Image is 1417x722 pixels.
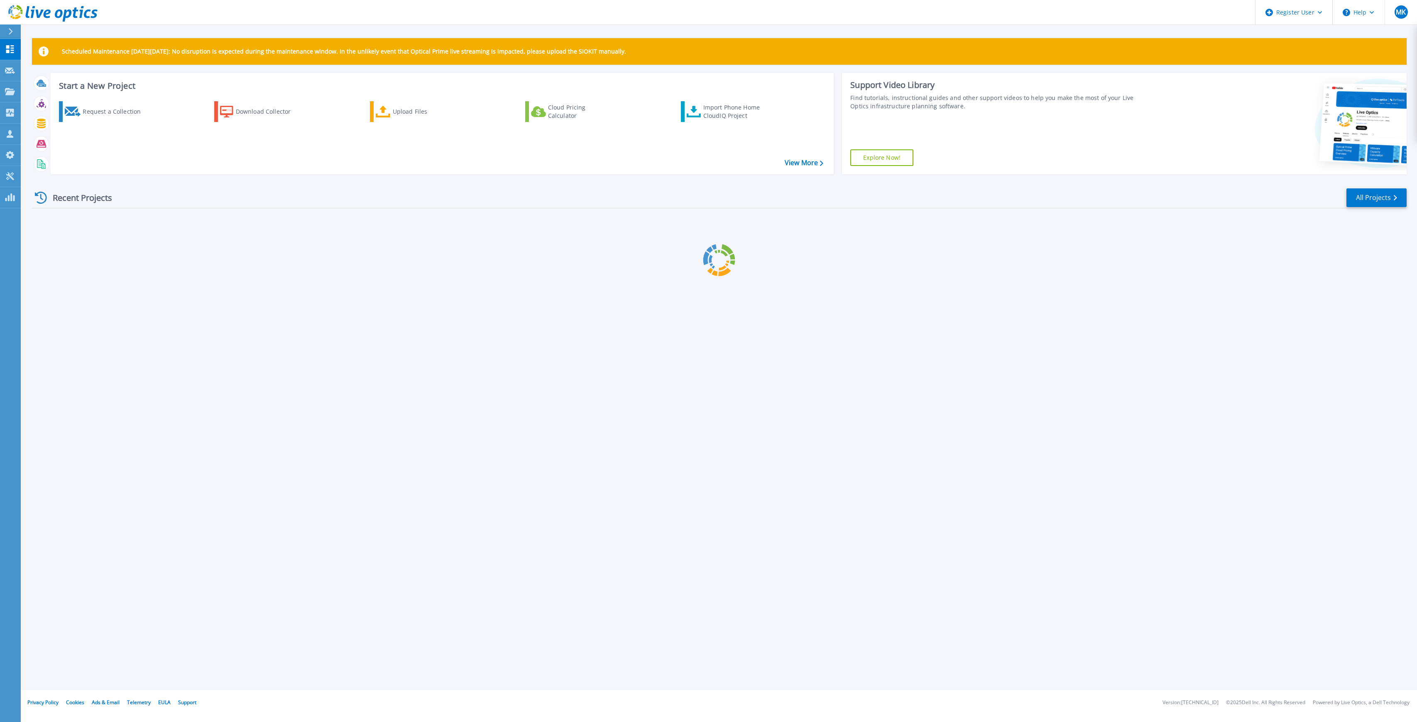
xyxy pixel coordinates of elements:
a: Support [178,699,196,706]
h3: Start a New Project [59,81,823,90]
a: Cloud Pricing Calculator [525,101,618,122]
div: Request a Collection [83,103,149,120]
a: Download Collector [214,101,307,122]
span: MK [1396,9,1406,15]
a: Privacy Policy [27,699,59,706]
div: Cloud Pricing Calculator [548,103,614,120]
div: Support Video Library [850,80,1145,90]
a: EULA [158,699,171,706]
div: Import Phone Home CloudIQ Project [703,103,768,120]
a: Request a Collection [59,101,152,122]
div: Upload Files [393,103,459,120]
div: Download Collector [236,103,302,120]
li: Powered by Live Optics, a Dell Technology [1313,700,1410,705]
a: Ads & Email [92,699,120,706]
a: Explore Now! [850,149,913,166]
a: Upload Files [370,101,463,122]
a: Cookies [66,699,84,706]
li: © 2025 Dell Inc. All Rights Reserved [1226,700,1305,705]
div: Recent Projects [32,188,123,208]
div: Find tutorials, instructional guides and other support videos to help you make the most of your L... [850,94,1145,110]
a: All Projects [1346,188,1407,207]
a: View More [785,159,823,167]
p: Scheduled Maintenance [DATE][DATE]: No disruption is expected during the maintenance window. In t... [62,48,626,55]
a: Telemetry [127,699,151,706]
li: Version: [TECHNICAL_ID] [1162,700,1219,705]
